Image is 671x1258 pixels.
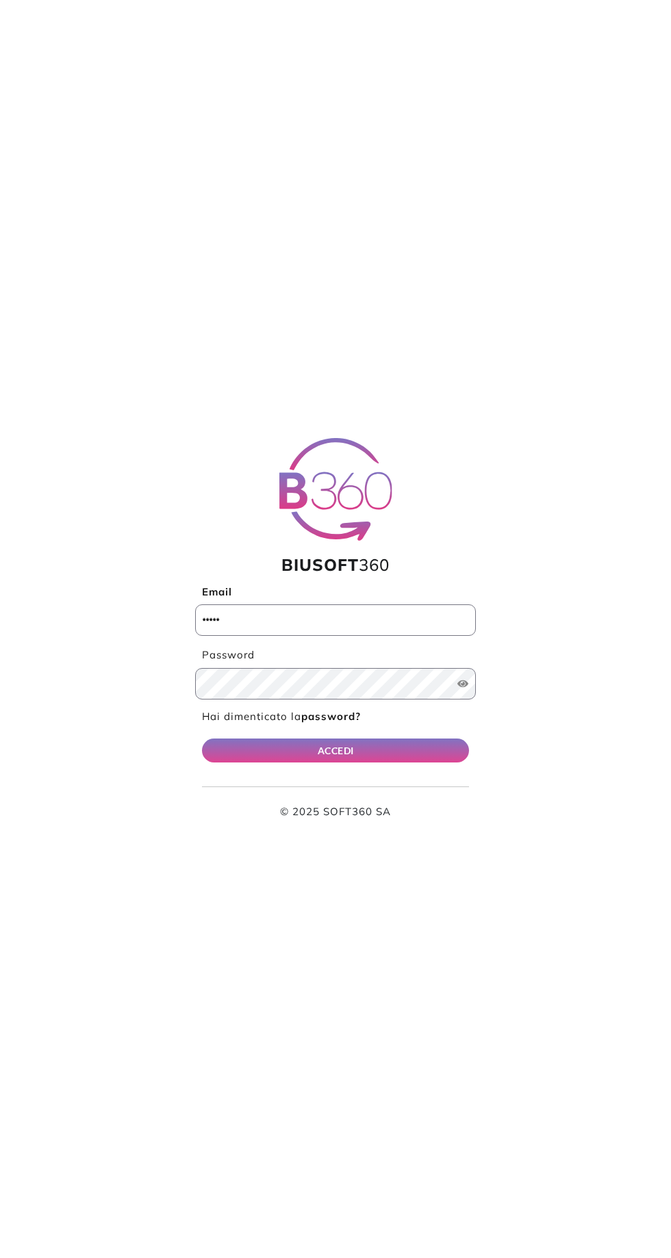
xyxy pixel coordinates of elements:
b: password? [301,710,361,723]
label: Password [195,647,476,663]
b: Email [202,585,232,598]
button: ACCEDI [202,739,469,762]
p: © 2025 SOFT360 SA [202,804,469,820]
a: Hai dimenticato lapassword? [202,710,361,723]
h1: 360 [195,555,476,575]
span: BIUSOFT [281,554,359,575]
